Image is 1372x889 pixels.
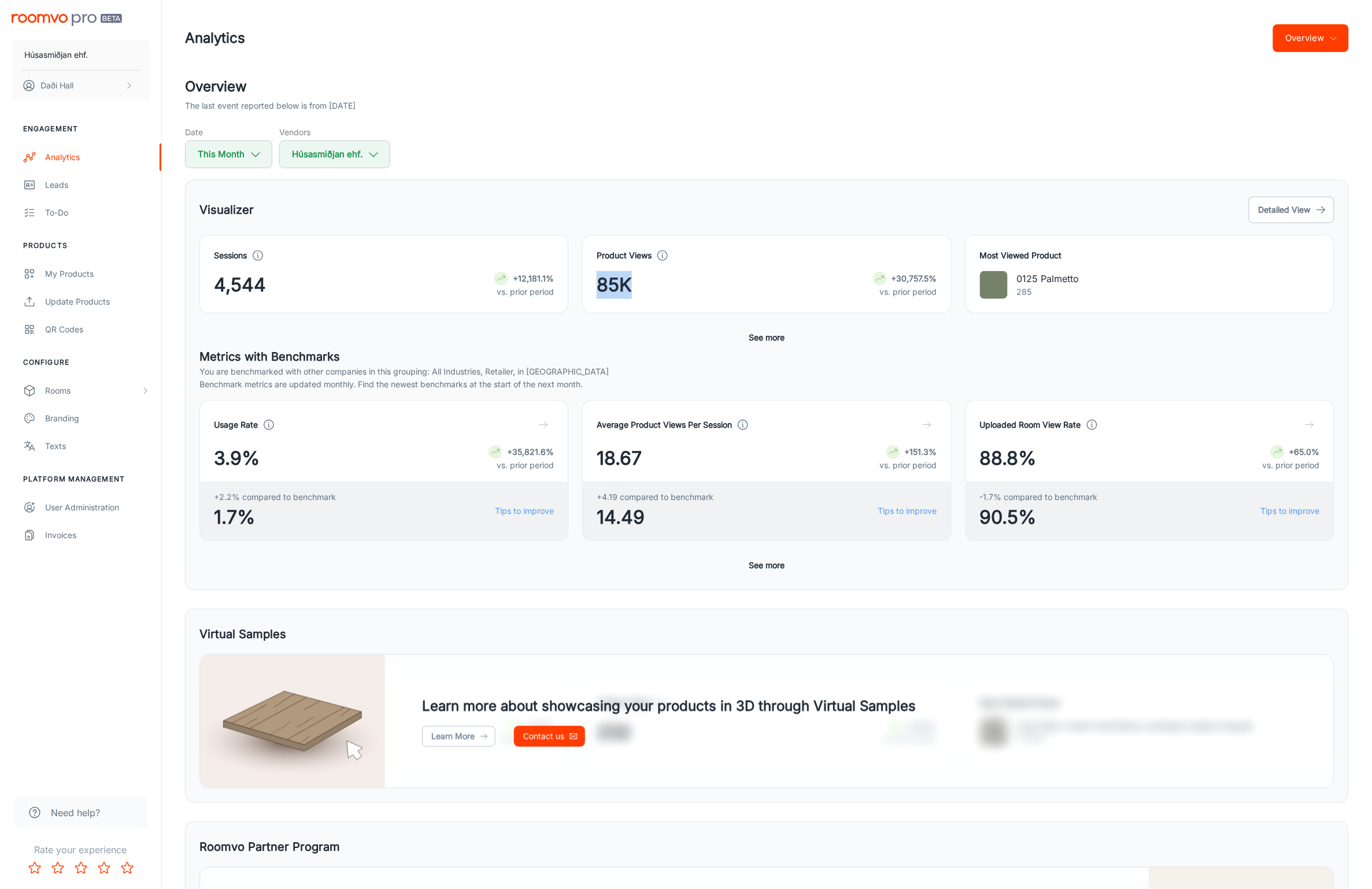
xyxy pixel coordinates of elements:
[279,140,390,168] button: Húsasmiðjan ehf.
[980,491,1098,503] span: -1.7% compared to benchmark
[980,271,1008,299] img: 0125 Palmetto
[12,40,150,70] button: Húsasmiðjan ehf.
[507,447,554,457] strong: +35,821.6%
[597,503,713,531] span: 14.49
[185,28,245,49] h1: Analytics
[597,491,713,503] span: +4.19 compared to benchmark
[892,273,937,283] strong: +30,757.5%
[597,444,642,472] span: 18.67
[597,418,732,431] h4: Average Product Views Per Session
[40,79,73,92] p: Daði Hall
[214,271,266,299] span: 4,544
[45,412,150,425] div: Branding
[12,71,150,101] button: Daði Hall
[495,505,554,517] a: Tips to improve
[513,273,554,283] strong: +12,181.1%
[69,857,93,880] button: Rate 3 star
[422,696,916,717] h4: Learn more about showcasing your products in 3D through Virtual Samples
[185,140,272,168] button: This Month
[23,857,46,880] button: Rate 1 star
[980,444,1037,472] span: 88.8%
[880,459,937,472] p: vs. prior period
[905,447,937,457] strong: +151.3%
[214,503,336,531] span: 1.7%
[214,418,258,431] h4: Usage Rate
[597,271,632,299] span: 85K
[873,286,937,298] p: vs. prior period
[45,295,150,308] div: Update Products
[199,348,1334,365] h5: Metrics with Benchmarks
[199,625,286,643] h5: Virtual Samples
[745,555,790,576] button: See more
[46,857,69,880] button: Rate 2 star
[1261,505,1320,517] a: Tips to improve
[199,838,340,855] h5: Roomvo Partner Program
[93,857,116,880] button: Rate 4 star
[24,49,88,61] p: Húsasmiðjan ehf.
[185,126,272,138] h5: Date
[422,726,495,747] a: Learn More
[745,327,790,348] button: See more
[116,857,139,880] button: Rate 5 star
[12,14,122,26] img: Roomvo PRO Beta
[199,365,1334,378] p: You are benchmarked with other companies in this grouping: All Industries, Retailer, in [GEOGRAPH...
[279,126,390,138] h5: Vendors
[199,378,1334,391] p: Benchmark metrics are updated monthly. Find the newest benchmarks at the start of the next month.
[45,179,150,191] div: Leads
[514,726,585,747] a: Contact us
[45,206,150,219] div: To-do
[185,99,356,112] p: The last event reported below is from [DATE]
[1273,24,1349,52] button: Overview
[214,444,260,472] span: 3.9%
[45,440,150,453] div: Texts
[494,286,554,298] p: vs. prior period
[1017,286,1079,298] p: 285
[45,151,150,164] div: Analytics
[185,76,1349,97] h2: Overview
[1017,272,1079,286] p: 0125 Palmetto
[214,249,247,262] h4: Sessions
[45,501,150,514] div: User Administration
[980,418,1081,431] h4: Uploaded Room View Rate
[45,384,140,397] div: Rooms
[9,843,152,857] p: Rate your experience
[45,529,150,542] div: Invoices
[45,268,150,280] div: My Products
[45,323,150,336] div: QR Codes
[980,249,1320,262] h4: Most Viewed Product
[597,249,652,262] h4: Product Views
[1289,447,1320,457] strong: +65.0%
[1263,459,1320,472] p: vs. prior period
[214,491,336,503] span: +2.2% compared to benchmark
[199,201,254,218] h5: Visualizer
[489,459,554,472] p: vs. prior period
[51,806,100,820] span: Need help?
[1249,197,1334,223] button: Detailed View
[980,503,1098,531] span: 90.5%
[878,505,937,517] a: Tips to improve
